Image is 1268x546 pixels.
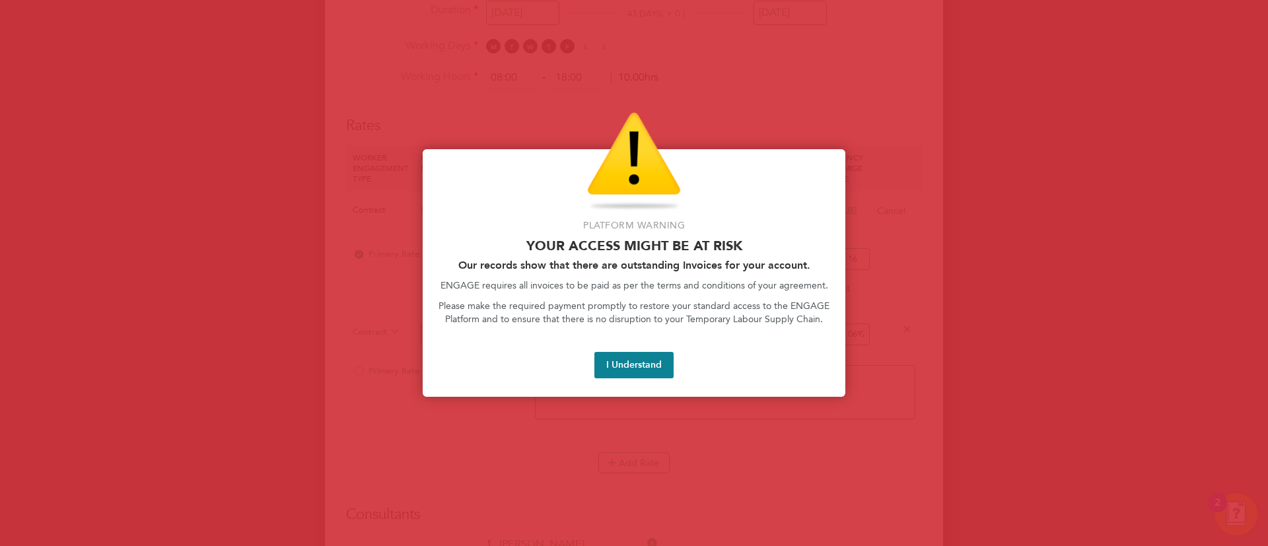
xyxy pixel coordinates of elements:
p: Please make the required payment promptly to restore your standard access to the ENGAGE Platform ... [439,300,829,325]
button: I Understand [594,352,674,378]
img: Warning Icon [587,112,681,211]
h2: Our records show that there are outstanding Invoices for your account. [439,259,829,271]
p: Your access might be at risk [439,238,829,254]
p: Platform Warning [439,219,829,232]
div: Access At Risk [423,149,845,397]
p: ENGAGE requires all invoices to be paid as per the terms and conditions of your agreement. [439,279,829,292]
